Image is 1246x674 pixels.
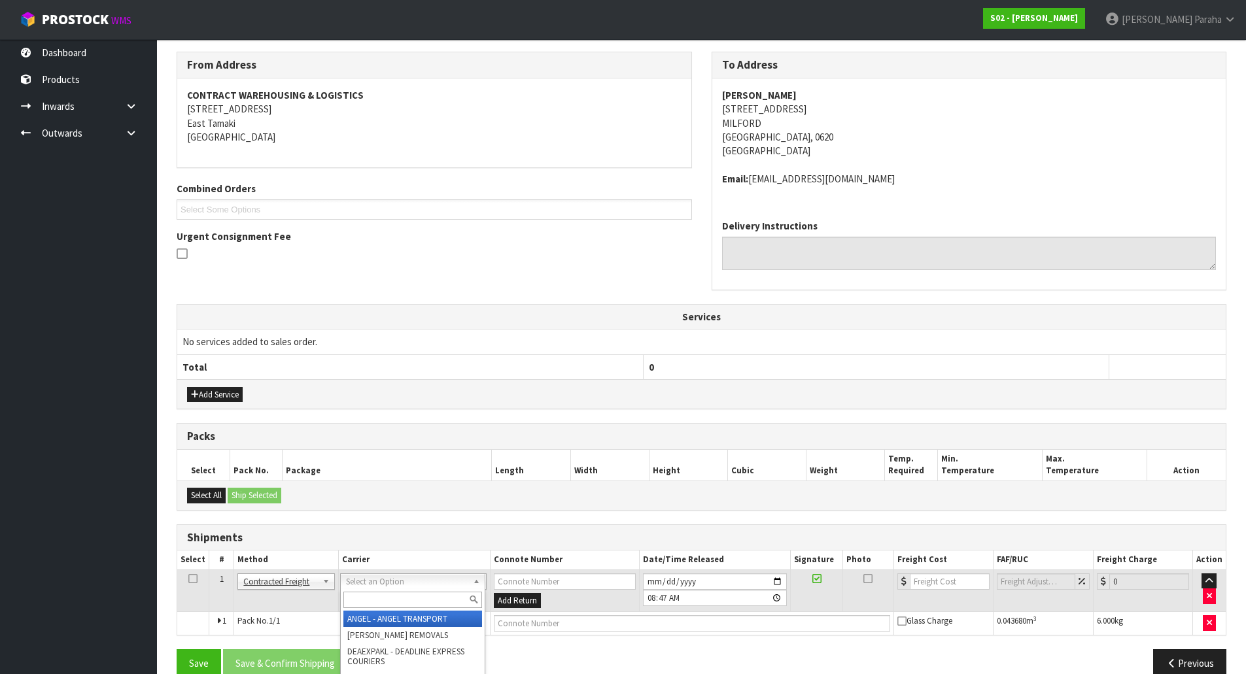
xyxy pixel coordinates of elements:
button: Add Return [494,593,541,609]
span: Glass Charge [897,615,952,626]
span: 0.043680 [997,615,1026,626]
th: Weight [806,450,885,480]
label: Combined Orders [177,182,256,195]
th: Action [1147,450,1226,480]
input: Freight Cost [910,573,990,590]
span: Paraha [1194,13,1222,25]
button: Select All [187,488,226,503]
span: 0 [649,361,654,373]
th: Freight Cost [893,550,993,569]
th: Method [234,550,338,569]
th: Select [177,450,230,480]
li: ANGEL - ANGEL TRANSPORT [343,611,482,627]
input: Connote Number [494,615,890,632]
strong: [PERSON_NAME] [722,89,797,101]
span: 1 [222,615,226,626]
th: FAF/RUC [993,550,1093,569]
li: DEAEXPAKL - DEADLINE EXPRESS COURIERS [343,643,482,669]
td: No services added to sales order. [177,329,1226,354]
th: Signature [791,550,842,569]
h3: To Address [722,59,1217,71]
th: Total [177,354,643,379]
button: Ship Selected [228,488,281,503]
span: Contracted Freight [243,574,317,590]
td: m [993,612,1093,635]
input: Freight Charge [1109,573,1189,590]
th: Carrier [338,550,490,569]
th: Pack No. [230,450,282,480]
li: [PERSON_NAME] REMOVALS [343,627,482,643]
th: Package [282,450,492,480]
address: [STREET_ADDRESS] East Tamaki [GEOGRAPHIC_DATA] [187,88,682,144]
small: WMS [111,14,131,27]
strong: S02 - [PERSON_NAME] [990,12,1078,24]
a: S02 - [PERSON_NAME] [983,8,1085,29]
h3: From Address [187,59,682,71]
th: Photo [842,550,893,569]
strong: CONTRACT WAREHOUSING & LOGISTICS [187,89,364,101]
span: 1/1 [269,615,280,626]
th: Services [177,305,1226,329]
th: Min. Temperature [937,450,1042,480]
td: Pack No. [234,612,490,635]
span: ProStock [42,11,109,28]
input: Freight Adjustment [997,573,1075,590]
td: kg [1093,612,1192,635]
th: Action [1192,550,1226,569]
th: Cubic [728,450,806,480]
th: Connote Number [490,550,639,569]
label: Delivery Instructions [722,219,818,233]
th: Height [649,450,727,480]
strong: email [722,173,748,185]
th: Date/Time Released [639,550,791,569]
th: Width [570,450,649,480]
h3: Shipments [187,531,1216,544]
label: Urgent Consignment Fee [177,229,291,243]
th: Freight Charge [1093,550,1192,569]
input: Connote Number [494,573,636,590]
span: 6.000 [1097,615,1115,626]
th: Select [177,550,209,569]
button: Add Service [187,387,243,403]
span: [PERSON_NAME] [1122,13,1192,25]
sup: 3 [1033,615,1037,623]
address: [EMAIL_ADDRESS][DOMAIN_NAME] [722,172,1217,186]
span: Select an Option [346,574,468,590]
img: cube-alt.png [20,11,36,27]
th: Temp. Required [885,450,937,480]
th: # [209,550,234,569]
address: [STREET_ADDRESS] MILFORD [GEOGRAPHIC_DATA], 0620 [GEOGRAPHIC_DATA] [722,88,1217,158]
th: Max. Temperature [1042,450,1147,480]
th: Length [492,450,570,480]
span: 1 [220,573,224,584]
h3: Packs [187,430,1216,443]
